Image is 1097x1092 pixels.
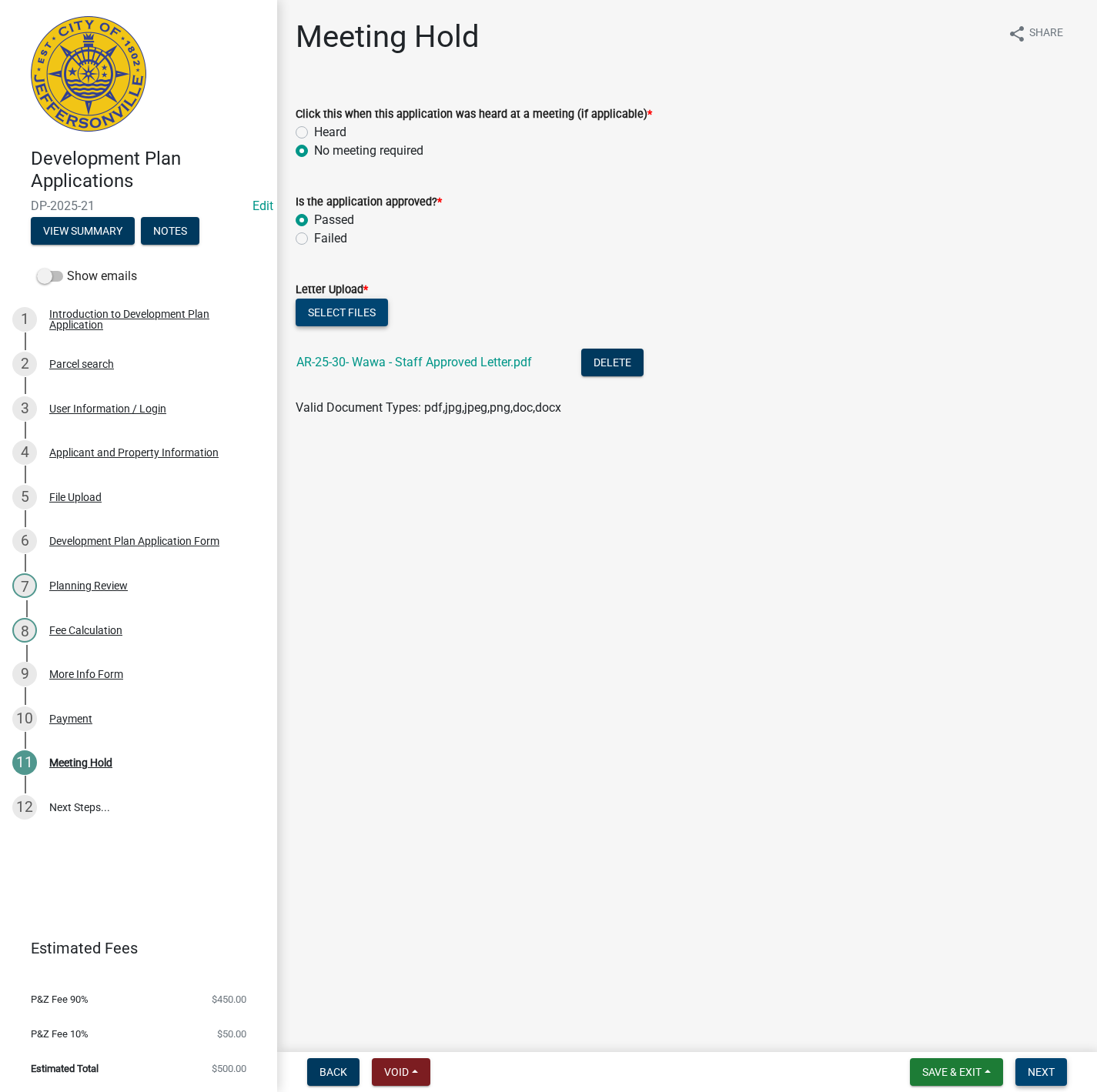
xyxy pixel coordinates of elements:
[49,669,123,680] div: More Info Form
[296,197,442,208] label: Is the application approved?
[253,199,273,213] wm-modal-confirm: Edit Application Number
[314,229,347,248] label: Failed
[212,994,246,1004] span: $450.00
[319,1066,347,1078] span: Back
[384,1066,409,1078] span: Void
[296,355,532,369] a: AR-25-30- Wawa - Staff Approved Letter.pdf
[1028,1066,1055,1078] span: Next
[296,18,480,55] h1: Meeting Hold
[49,309,253,330] div: Introduction to Development Plan Application
[910,1058,1003,1086] button: Save & Exit
[995,18,1075,48] button: shareShare
[1008,25,1026,43] i: share
[12,706,37,731] div: 10
[31,994,89,1004] span: P&Z Fee 90%
[12,750,37,775] div: 11
[296,285,368,296] label: Letter Upload
[12,440,37,465] div: 4
[49,625,122,636] div: Fee Calculation
[31,217,135,245] button: View Summary
[296,109,652,120] label: Click this when this application was heard at a meeting (if applicable)
[12,352,37,376] div: 2
[253,199,273,213] a: Edit
[31,1029,89,1039] span: P&Z Fee 10%
[49,580,128,591] div: Planning Review
[12,485,37,509] div: 5
[922,1066,982,1078] span: Save & Exit
[49,492,102,503] div: File Upload
[49,359,114,369] div: Parcel search
[12,529,37,553] div: 6
[37,267,137,286] label: Show emails
[49,447,219,458] div: Applicant and Property Information
[1015,1058,1067,1086] button: Next
[12,795,37,820] div: 12
[581,356,644,371] wm-modal-confirm: Delete Document
[296,299,388,326] button: Select files
[31,148,265,192] h4: Development Plan Applications
[49,713,92,724] div: Payment
[49,757,112,768] div: Meeting Hold
[12,618,37,643] div: 8
[12,933,253,963] a: Estimated Fees
[49,536,219,546] div: Development Plan Application Form
[314,123,346,142] label: Heard
[31,16,146,132] img: City of Jeffersonville, Indiana
[581,349,644,376] button: Delete
[212,1064,246,1074] span: $500.00
[141,225,199,238] wm-modal-confirm: Notes
[141,217,199,245] button: Notes
[31,199,246,213] span: DP-2025-21
[296,400,561,415] span: Valid Document Types: pdf,jpg,jpeg,png,doc,docx
[372,1058,430,1086] button: Void
[12,662,37,686] div: 9
[31,225,135,238] wm-modal-confirm: Summary
[314,142,423,160] label: No meeting required
[314,211,354,229] label: Passed
[49,403,166,414] div: User Information / Login
[307,1058,360,1086] button: Back
[12,396,37,421] div: 3
[217,1029,246,1039] span: $50.00
[12,573,37,598] div: 7
[12,307,37,332] div: 1
[31,1064,99,1074] span: Estimated Total
[1029,25,1063,43] span: Share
